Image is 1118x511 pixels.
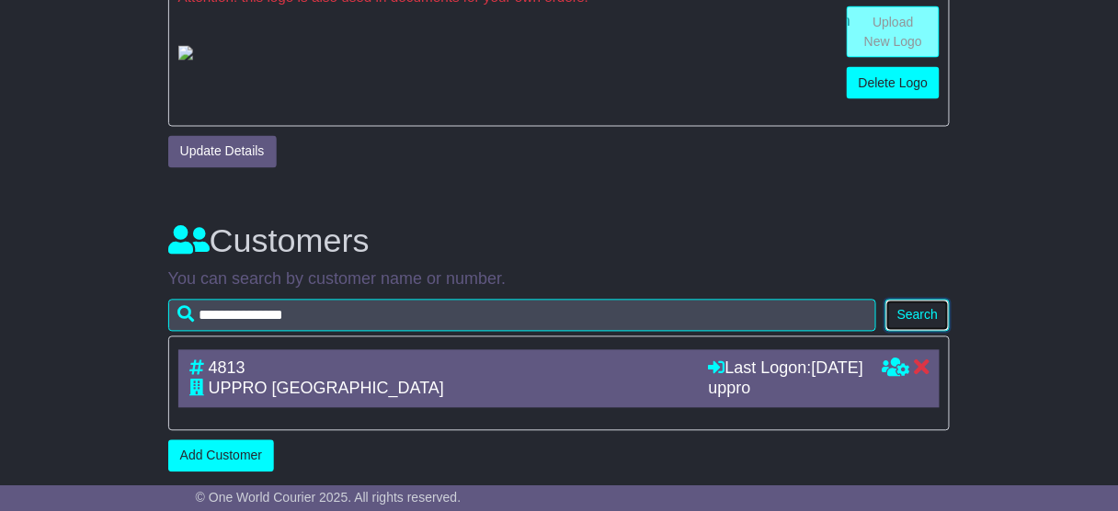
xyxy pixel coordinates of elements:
img: GetCustomerLogo [178,46,193,61]
h3: Customers [168,223,951,260]
span: [DATE] [812,359,864,378]
button: Search [885,300,950,332]
a: Delete Logo [847,67,941,99]
a: Add Customer [168,440,274,472]
span: © One World Courier 2025. All rights reserved. [196,490,462,505]
span: UPPRO [GEOGRAPHIC_DATA] [209,380,444,398]
a: Upload New Logo [847,6,941,58]
button: Update Details [168,136,277,168]
div: uppro [709,380,864,400]
span: 4813 [209,359,245,378]
p: You can search by customer name or number. [168,270,951,290]
div: Last Logon: [709,359,864,380]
